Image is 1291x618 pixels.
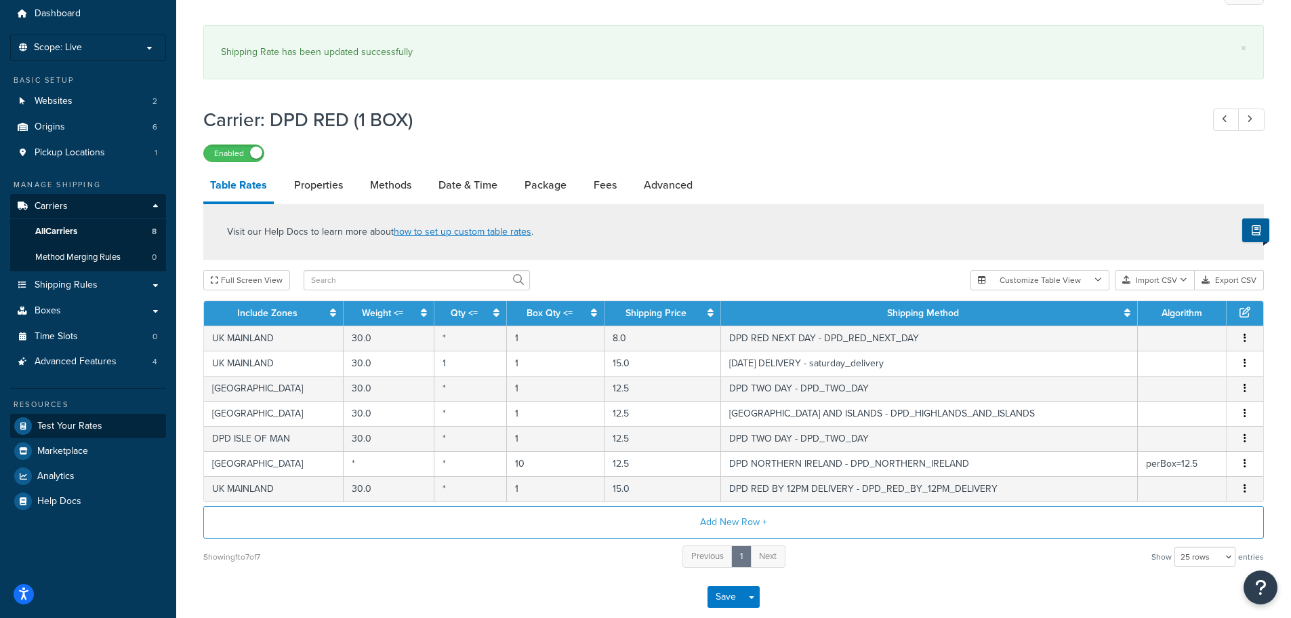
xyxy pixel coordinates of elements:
a: Websites2 [10,89,166,114]
button: Full Screen View [203,270,290,290]
a: Dashboard [10,1,166,26]
span: Pickup Locations [35,147,105,159]
li: Advanced Features [10,349,166,374]
td: 8.0 [604,326,721,351]
button: Customize Table View [970,270,1109,290]
span: All Carriers [35,226,77,237]
a: Next [750,545,785,568]
td: 30.0 [344,326,434,351]
td: 30.0 [344,401,434,426]
td: [GEOGRAPHIC_DATA] [204,376,344,401]
span: 6 [152,121,157,133]
a: Properties [287,169,350,201]
button: Open Resource Center [1244,571,1277,604]
a: Box Qty <= [527,306,573,320]
td: UK MAINLAND [204,326,344,351]
li: Pickup Locations [10,140,166,166]
span: 4 [152,356,157,368]
td: 1 [507,351,604,376]
a: Boxes [10,298,166,324]
input: Search [304,270,530,290]
div: Manage Shipping [10,179,166,191]
span: Test Your Rates [37,421,102,432]
td: [GEOGRAPHIC_DATA] AND ISLANDS - DPD_HIGHLANDS_AND_ISLANDS [721,401,1138,426]
h1: Carrier: DPD RED (1 BOX) [203,107,1188,133]
a: Shipping Price [626,306,687,320]
a: Method Merging Rules0 [10,245,166,270]
a: Advanced [637,169,699,201]
td: 1 [507,476,604,501]
span: Analytics [37,471,75,482]
td: DPD ISLE OF MAN [204,426,344,451]
span: Show [1151,547,1172,566]
a: × [1241,43,1246,54]
td: 12.5 [604,426,721,451]
td: [DATE] DELIVERY - saturday_delivery [721,351,1138,376]
span: 0 [152,252,157,263]
div: Basic Setup [10,75,166,86]
td: DPD TWO DAY - DPD_TWO_DAY [721,426,1138,451]
a: Previous Record [1213,109,1239,131]
td: DPD RED BY 12PM DELIVERY - DPD_RED_BY_12PM_DELIVERY [721,476,1138,501]
button: Export CSV [1195,270,1264,290]
a: Help Docs [10,489,166,514]
li: Websites [10,89,166,114]
td: UK MAINLAND [204,476,344,501]
a: Marketplace [10,439,166,463]
td: [GEOGRAPHIC_DATA] [204,451,344,476]
a: Analytics [10,464,166,488]
td: 12.5 [604,401,721,426]
td: 1 [507,401,604,426]
a: Previous [682,545,733,568]
button: Show Help Docs [1242,218,1269,242]
td: DPD TWO DAY - DPD_TWO_DAY [721,376,1138,401]
span: 2 [152,96,157,107]
p: Visit our Help Docs to learn more about . [227,225,533,239]
button: Add New Row + [203,506,1264,539]
td: 12.5 [604,376,721,401]
a: Include Zones [237,306,298,320]
li: Method Merging Rules [10,245,166,270]
span: Marketplace [37,446,88,457]
a: Time Slots0 [10,324,166,349]
td: perBox=12.5 [1138,451,1227,476]
th: Algorithm [1138,301,1227,326]
span: entries [1238,547,1264,566]
li: Carriers [10,194,166,271]
span: Previous [691,549,724,562]
span: 8 [152,226,157,237]
a: Shipping Rules [10,273,166,298]
a: Pickup Locations1 [10,140,166,166]
span: Shipping Rules [35,279,98,291]
span: Dashboard [35,8,81,20]
td: 1 [507,326,604,351]
li: Time Slots [10,324,166,349]
a: Package [518,169,573,201]
span: Websites [35,96,73,107]
span: Carriers [35,201,68,212]
a: Table Rates [203,169,274,204]
a: 1 [731,545,752,568]
label: Enabled [204,145,264,161]
li: Test Your Rates [10,414,166,438]
td: 1 [434,351,507,376]
td: 10 [507,451,604,476]
td: 12.5 [604,451,721,476]
div: Resources [10,399,166,410]
a: AllCarriers8 [10,219,166,244]
td: 30.0 [344,476,434,501]
span: Time Slots [35,331,78,343]
span: Method Merging Rules [35,252,121,263]
span: Help Docs [37,496,81,507]
span: 0 [152,331,157,343]
a: Shipping Method [887,306,959,320]
div: Showing 1 to 7 of 7 [203,547,260,566]
a: Origins6 [10,115,166,140]
a: Fees [587,169,623,201]
span: 1 [155,147,157,159]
